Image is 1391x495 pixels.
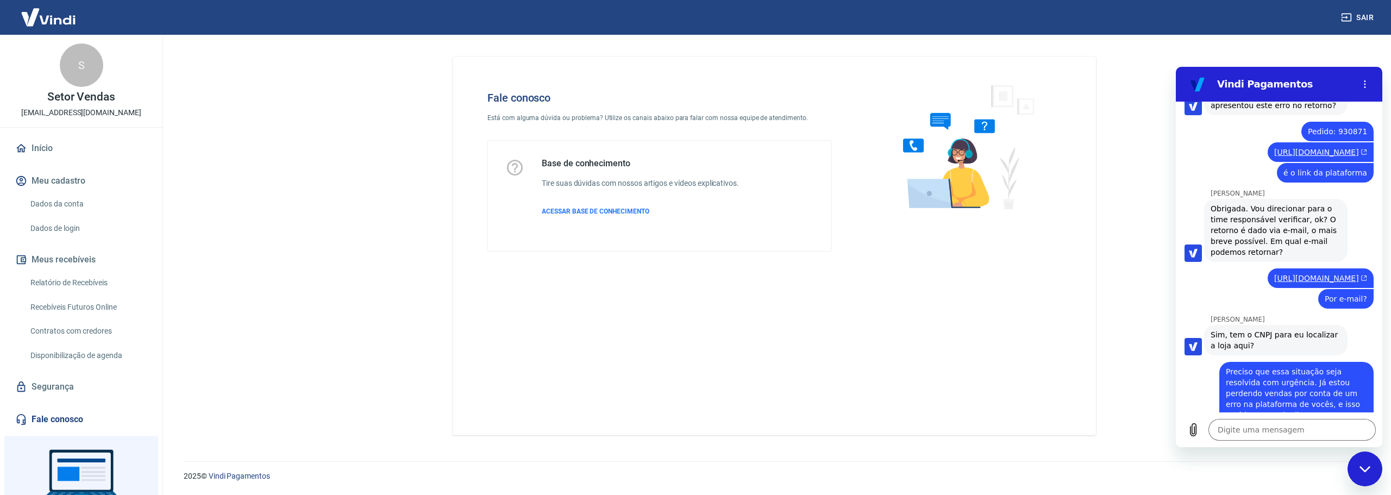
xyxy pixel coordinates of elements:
[542,208,649,215] span: ACESSAR BASE DE CONHECIMENTO
[26,217,149,240] a: Dados de login
[13,248,149,272] button: Meus recebíveis
[26,320,149,342] a: Contratos com credores
[13,408,149,431] a: Fale conosco
[26,193,149,215] a: Dados da conta
[26,272,149,294] a: Relatório de Recebíveis
[487,91,832,104] h4: Fale conosco
[881,74,1047,219] img: Fale conosco
[1176,67,1382,447] iframe: Janela de mensagens
[13,169,149,193] button: Meu cadastro
[542,178,739,189] h6: Tire suas dúvidas com nossos artigos e vídeos explicativos.
[60,43,103,87] div: S
[542,158,739,169] h5: Base de conhecimento
[13,1,84,34] img: Vindi
[13,136,149,160] a: Início
[542,206,739,216] a: ACESSAR BASE DE CONHECIMENTO
[209,472,270,480] a: Vindi Pagamentos
[26,296,149,318] a: Recebíveis Futuros Online
[47,91,115,103] p: Setor Vendas
[1348,452,1382,486] iframe: Botão para abrir a janela de mensagens, conversa em andamento
[21,107,141,118] p: [EMAIL_ADDRESS][DOMAIN_NAME]
[26,344,149,367] a: Disponibilização de agenda
[184,471,1365,482] p: 2025 ©
[487,113,832,123] p: Está com alguma dúvida ou problema? Utilize os canais abaixo para falar com nossa equipe de atend...
[1339,8,1378,28] button: Sair
[13,375,149,399] a: Segurança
